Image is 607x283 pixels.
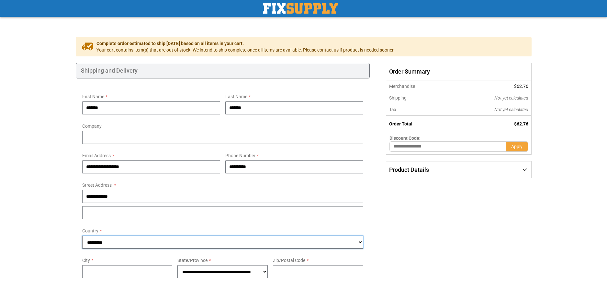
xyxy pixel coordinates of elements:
span: Street Address [82,183,112,188]
th: Tax [386,104,451,116]
span: Order Summary [386,63,531,80]
span: Complete order estimated to ship [DATE] based on all items in your cart. [96,40,395,47]
span: Product Details [389,166,429,173]
span: First Name [82,94,104,99]
span: Last Name [225,94,247,99]
strong: Order Total [389,121,412,126]
span: Apply [511,144,523,149]
span: $62.76 [514,121,528,126]
span: State/Province [177,258,208,263]
span: $62.76 [514,84,528,89]
div: Shipping and Delivery [76,63,370,78]
button: Apply [506,141,528,152]
span: City [82,258,90,263]
img: Fix Industrial Supply [263,3,338,14]
th: Merchandise [386,80,451,92]
h1: Check Out [76,3,532,17]
span: Phone Number [225,153,255,158]
span: Country [82,228,98,233]
span: Email Address [82,153,111,158]
span: Not yet calculated [494,95,528,100]
span: Discount Code: [389,136,421,141]
span: Not yet calculated [494,107,528,112]
span: Your cart contains item(s) that are out of stock. We intend to ship complete once all items are a... [96,47,395,53]
span: Company [82,124,102,129]
span: Shipping [389,95,407,100]
span: Zip/Postal Code [273,258,305,263]
a: store logo [263,3,338,14]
